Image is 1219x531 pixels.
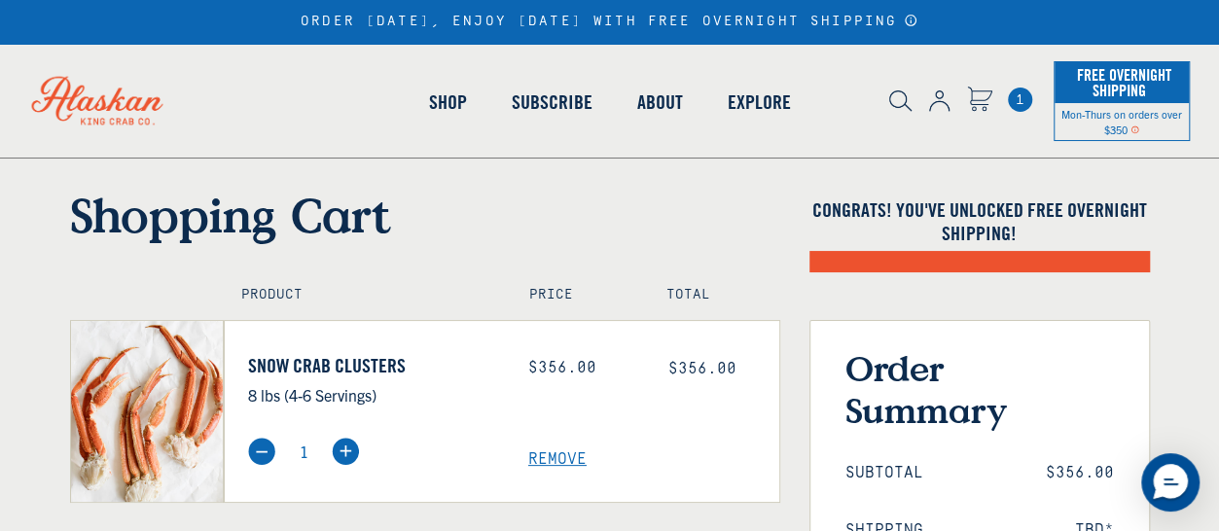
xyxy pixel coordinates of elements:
h3: Order Summary [845,347,1114,431]
img: minus [248,438,275,465]
img: account [929,90,950,112]
a: Cart [967,87,992,115]
span: $356.00 [668,360,736,377]
a: Shop [406,47,488,158]
p: 8 lbs (4-6 Servings) [248,382,499,407]
span: $356.00 [1046,464,1114,482]
img: plus [332,438,359,465]
h4: Price [529,287,625,303]
span: Shipping Notice Icon [1130,123,1139,136]
span: Free Overnight Shipping [1072,60,1171,105]
a: Subscribe [488,47,614,158]
span: Subtotal [845,464,923,482]
div: Messenger Dummy Widget [1141,453,1200,512]
h1: Shopping Cart [70,187,780,243]
a: Cart [1008,88,1032,112]
div: ORDER [DATE], ENJOY [DATE] WITH FREE OVERNIGHT SHIPPING [301,14,918,30]
a: Remove [528,450,779,469]
img: Alaskan King Crab Co. logo [10,54,185,146]
a: Explore [704,47,812,158]
span: 1 [1008,88,1032,112]
img: Snow Crab Clusters - 8 lbs (4-6 Servings) [71,321,224,502]
a: About [614,47,704,158]
span: Mon-Thurs on orders over $350 [1061,107,1182,136]
h4: Product [241,287,487,303]
img: search [889,90,912,112]
div: $356.00 [528,359,639,377]
h4: Congrats! You've unlocked FREE OVERNIGHT SHIPPING! [809,198,1150,245]
h4: Total [666,287,762,303]
a: Snow Crab Clusters [248,354,499,377]
a: Announcement Bar Modal [904,14,918,27]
